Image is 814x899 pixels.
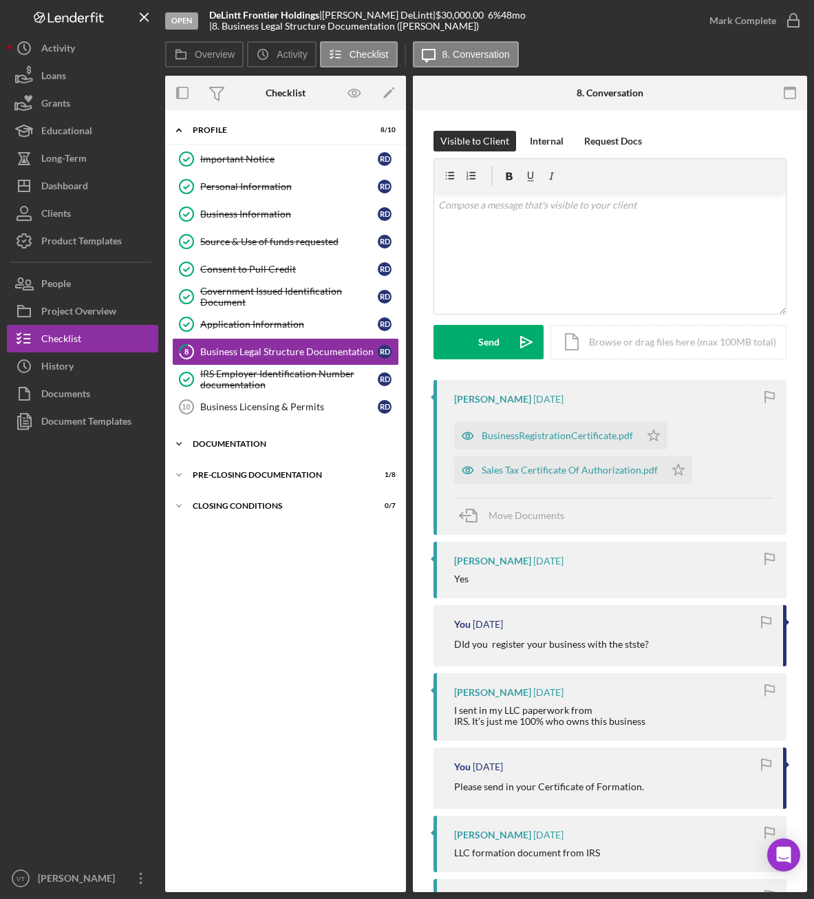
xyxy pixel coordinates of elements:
[436,10,488,21] div: $30,000.00
[41,270,71,301] div: People
[200,209,378,220] div: Business Information
[7,172,158,200] button: Dashboard
[7,200,158,227] button: Clients
[41,34,75,65] div: Activity
[584,131,642,151] div: Request Docs
[533,556,564,567] time: 2025-08-07 21:08
[530,131,564,151] div: Internal
[696,7,807,34] button: Mark Complete
[488,10,501,21] div: 6 %
[41,145,87,176] div: Long-Term
[41,408,131,438] div: Document Templates
[7,297,158,325] a: Project Overview
[378,372,392,386] div: R D
[322,10,436,21] div: [PERSON_NAME] DeLintt |
[454,498,578,533] button: Move Documents
[200,368,378,390] div: IRS Employer Identification Number documentation
[454,779,644,794] p: Please send in your Certificate of Formation.
[41,89,70,120] div: Grants
[172,366,399,393] a: IRS Employer Identification Number documentationRD
[413,41,519,67] button: 8. Conversation
[378,207,392,221] div: R D
[433,131,516,151] button: Visible to Client
[200,154,378,165] div: Important Notice
[200,319,378,330] div: Application Information
[209,9,319,21] b: DeLintt Frontier Holdings
[709,7,776,34] div: Mark Complete
[454,573,469,584] div: Yes
[378,290,392,304] div: R D
[501,10,526,21] div: 48 mo
[41,352,74,383] div: History
[172,173,399,200] a: Personal InformationRD
[182,403,190,411] tspan: 10
[454,687,531,698] div: [PERSON_NAME]
[200,401,378,412] div: Business Licensing & Permits
[533,394,564,405] time: 2025-08-08 15:07
[209,10,322,21] div: |
[440,131,509,151] div: Visible to Client
[454,829,531,840] div: [PERSON_NAME]
[193,502,361,510] div: Closing Conditions
[454,761,471,772] div: You
[577,131,649,151] button: Request Docs
[454,456,692,484] button: Sales Tax Certificate Of Authorization.pdf
[200,286,378,308] div: Government Issued Identification Document
[172,283,399,310] a: Government Issued Identification DocumentRD
[454,847,600,858] div: LLC formation document from IRS
[433,325,544,359] button: Send
[378,262,392,276] div: R D
[454,422,667,450] button: BusinessRegistrationCertificate.pdf
[247,41,316,67] button: Activity
[172,393,399,421] a: 10Business Licensing & PermitsRD
[320,41,398,67] button: Checklist
[371,471,396,479] div: 1 / 8
[473,619,503,630] time: 2025-08-07 20:56
[193,440,389,448] div: Documentation
[533,829,564,840] time: 2025-08-05 23:21
[371,502,396,510] div: 0 / 7
[165,41,244,67] button: Overview
[7,352,158,380] button: History
[489,509,564,521] span: Move Documents
[523,131,570,151] button: Internal
[7,408,158,435] button: Document Templates
[41,172,88,203] div: Dashboard
[34,865,124,896] div: [PERSON_NAME]
[454,637,649,652] p: DId you register your business with the stste?
[473,761,503,772] time: 2025-08-07 18:02
[7,380,158,408] a: Documents
[7,34,158,62] button: Activity
[41,227,122,258] div: Product Templates
[41,200,71,231] div: Clients
[277,49,307,60] label: Activity
[454,705,645,727] div: I sent in my LLC paperwork from IRS. It’s just me 100% who owns this business
[378,345,392,359] div: R D
[478,325,500,359] div: Send
[41,117,92,148] div: Educational
[41,62,66,93] div: Loans
[7,117,158,145] a: Educational
[209,21,479,32] div: | 8. Business Legal Structure Documentation ([PERSON_NAME])
[7,89,158,117] button: Grants
[195,49,235,60] label: Overview
[378,317,392,331] div: R D
[378,400,392,414] div: R D
[378,180,392,193] div: R D
[193,471,361,479] div: Pre-Closing Documentation
[41,380,90,411] div: Documents
[7,865,158,892] button: VT[PERSON_NAME]
[7,270,158,297] button: People
[7,145,158,172] button: Long-Term
[7,325,158,352] button: Checklist
[266,87,306,98] div: Checklist
[7,62,158,89] a: Loans
[482,430,633,441] div: BusinessRegistrationCertificate.pdf
[533,687,564,698] time: 2025-08-07 18:43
